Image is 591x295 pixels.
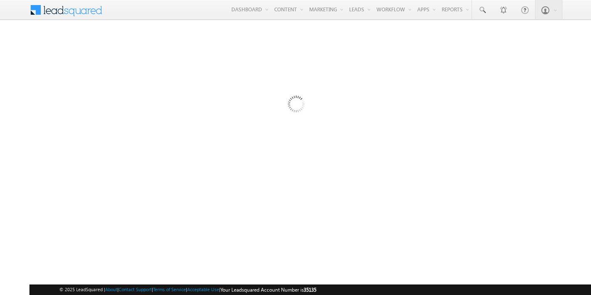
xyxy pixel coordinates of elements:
a: About [105,287,117,292]
a: Acceptable Use [187,287,219,292]
span: 35135 [304,287,316,293]
img: Loading... [252,62,339,149]
a: Terms of Service [153,287,186,292]
a: Contact Support [119,287,152,292]
span: © 2025 LeadSquared | | | | | [59,286,316,294]
span: Your Leadsquared Account Number is [220,287,316,293]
